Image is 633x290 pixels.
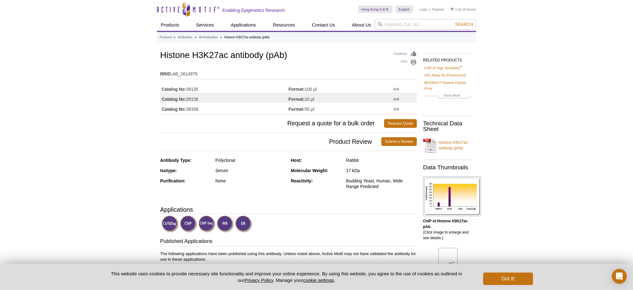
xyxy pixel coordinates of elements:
[217,215,234,233] img: Western Blot Validated
[375,19,476,30] input: Keyword, Cat. No.
[235,215,252,233] img: Dot Blot Validated
[162,215,179,233] img: CUT&Tag Validated
[393,83,417,93] td: N/A
[424,93,472,100] a: Show More
[160,93,288,103] td: 39136
[393,51,417,57] a: Feedback
[160,51,417,61] h1: Histone H3K27ac antibody (pAb)
[460,65,462,68] sup: ®
[157,19,183,31] a: Products
[160,178,186,183] strong: Purification:
[432,7,445,12] a: Register
[222,7,285,13] h2: Enabling Epigenetics Research
[180,215,197,233] img: ChIP Validated
[455,22,473,27] span: Search
[269,19,299,31] a: Resources
[423,176,481,216] img: Histone H3K27ac antibody (pAb) tested by ChIP.
[424,65,462,71] a: ChIP-IT High Sensitivity®
[423,218,473,241] p: (Click image to enlarge and see details.)
[419,7,428,12] a: Login
[199,35,218,40] a: All Antibodies
[215,178,286,184] div: None
[291,168,328,173] strong: Molecular Weight:
[160,137,381,146] span: Product Review
[424,72,466,78] a: HAT Assay Kit (Fluorescent)
[160,238,417,246] h3: Published Applications
[393,59,417,66] a: Print
[245,278,273,283] a: Privacy Policy
[423,219,468,229] b: ChIP of Histone H3K27ac pAb.
[424,80,472,91] a: MODified™ Histone Peptide Array
[162,96,186,102] strong: Catalog No:
[160,71,172,77] strong: RRID:
[288,106,305,112] strong: Format:
[227,19,260,31] a: Applications
[288,86,305,92] strong: Format:
[288,83,393,93] td: 100 µl
[451,7,462,12] a: Cart
[346,168,417,173] div: 17 kDa
[423,121,473,132] h2: Technical Data Sheet
[215,157,286,163] div: Polyclonal
[358,6,393,13] a: Hong Kong S.A.R.
[429,6,430,13] li: |
[174,36,175,39] li: »
[178,35,193,40] a: Antibodies
[100,270,473,283] p: This website uses cookies to provide necessary site functionality and improve your online experie...
[308,19,339,31] a: Contact Us
[483,273,533,285] button: Got it!
[396,6,413,13] a: English
[453,22,475,27] button: Search
[162,106,186,112] strong: Catalog No:
[451,6,476,13] li: (0 items)
[451,7,454,11] img: Your Cart
[162,86,186,92] strong: Catalog No:
[423,136,473,155] a: Histone H3K27ac antibody (pAb)
[346,178,417,189] div: Budding Yeast, Human, Wide Range Predicted
[288,103,393,113] td: 50 µl
[291,158,302,163] strong: Host:
[423,165,473,170] h2: Data Thumbnails
[198,215,216,233] img: ChIP-Seq Validated
[423,53,473,64] h2: RELATED PRODUCTS
[381,137,417,146] a: Submit a Review
[160,83,288,93] td: 39135
[288,93,393,103] td: 10 µl
[612,269,627,284] div: Open Intercom Messenger
[160,158,192,163] strong: Antibody Type:
[160,35,172,40] a: Products
[393,93,417,103] td: N/A
[384,119,417,128] a: Request Quote
[288,96,305,102] strong: Format:
[160,103,288,113] td: 39336
[291,178,313,183] strong: Reactivity:
[192,19,218,31] a: Services
[303,278,334,283] button: cookie settings
[195,36,197,39] li: »
[348,19,375,31] a: About Us
[160,67,417,77] td: AB_2614979
[393,103,417,113] td: N/A
[160,119,384,128] span: Request a quote for a bulk order
[160,205,417,214] h3: Applications
[215,168,286,173] div: Serum
[346,157,417,163] div: Rabbit
[220,36,222,39] li: »
[160,168,177,173] strong: Isotype:
[224,36,270,39] li: Histone H3K27ac antibody (pAb)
